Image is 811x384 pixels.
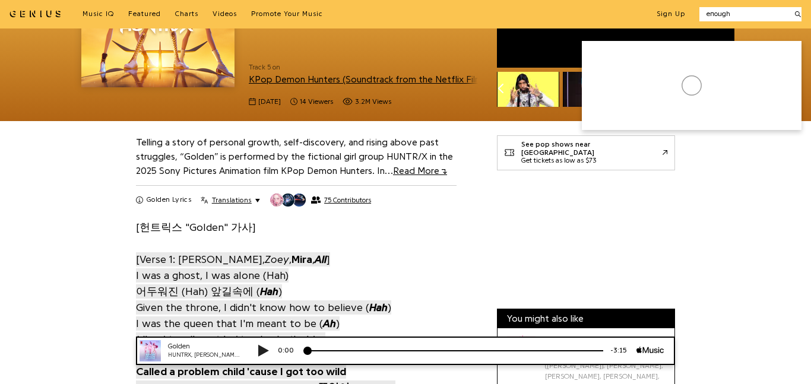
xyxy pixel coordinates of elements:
span: 14 viewers [300,97,333,107]
span: Music IQ [83,10,114,17]
a: I was a ghost, I was alone (Hah)어두워진 (Hah) 앞길속에 (Hah) [136,267,289,299]
span: [Verse 1: [PERSON_NAME], , , ] [136,252,330,266]
div: You might also like [498,309,674,328]
a: I lived two lives, tried to play both sidesBut I couldn't find my own place [136,331,325,363]
a: Videos [213,9,237,19]
div: HUNTRX, [PERSON_NAME], [PERSON_NAME], REI AMI & KPop Demon Hunters Cast [42,14,113,23]
input: Search lyrics & more [699,9,788,19]
div: Soda Pop [545,335,665,350]
span: 3,174,824 views [343,97,391,107]
a: Promote Your Music [251,9,323,19]
button: Sign Up [657,9,685,19]
i: Zoey [265,254,289,265]
span: Featured [128,10,161,17]
a: Music IQ [83,9,114,19]
button: 75 Contributors [270,193,371,207]
a: Charts [175,9,198,19]
span: Promote Your Music [251,10,323,17]
span: [DATE] [258,97,281,107]
button: Translations [201,195,259,205]
a: Featured [128,9,161,19]
a: Given the throne, I didn't know how to believe (Hah)I was the queen that I'm meant to be (Ah) [136,299,391,331]
img: 72x72bb.jpg [13,4,34,25]
a: Telling a story of personal growth, self-discovery, and rising above past struggles, “Golden” is ... [136,138,453,176]
b: All [315,254,327,265]
b: Mira [292,254,312,265]
div: See pop shows near [GEOGRAPHIC_DATA] [521,141,663,157]
b: Ah [323,318,336,329]
a: KPop Demon Hunters (Soundtrack from the Netflix Film / Deluxe Version) [249,75,562,84]
h2: Golden Lyrics [147,195,191,205]
div: -3:15 [477,9,510,19]
span: 3.2M views [355,97,391,107]
span: Translations [212,195,252,205]
a: [Verse 1: [PERSON_NAME],Zoey,Mira,All] [136,251,330,267]
span: 14 viewers [290,97,333,107]
span: Videos [213,10,237,17]
div: Golden [42,5,113,15]
div: Get tickets as low as $73 [521,157,663,165]
div: Cover art for Soda Pop by Saja Boys, Andrew Choi (앤드류최), neckwav, Danny Chung, Kevin Woo, SamUIL ... [507,335,536,364]
b: Hah [369,302,388,313]
span: 75 Contributors [324,196,371,204]
a: See pop shows near [GEOGRAPHIC_DATA]Get tickets as low as $73 [497,135,675,170]
span: Track 5 on [249,62,478,72]
span: Charts [175,10,198,17]
span: I was a ghost, I was alone (Hah) 어두워진 (Hah) 앞길속에 ( ) [136,268,289,299]
span: Read More [393,166,447,176]
b: Hah [260,286,278,297]
span: Given the throne, I didn't know how to believe ( ) I was the queen that I'm meant to be ( ) [136,300,391,331]
i: I lived two lives, tried to play both sides But I couldn't find my own place [136,334,325,361]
